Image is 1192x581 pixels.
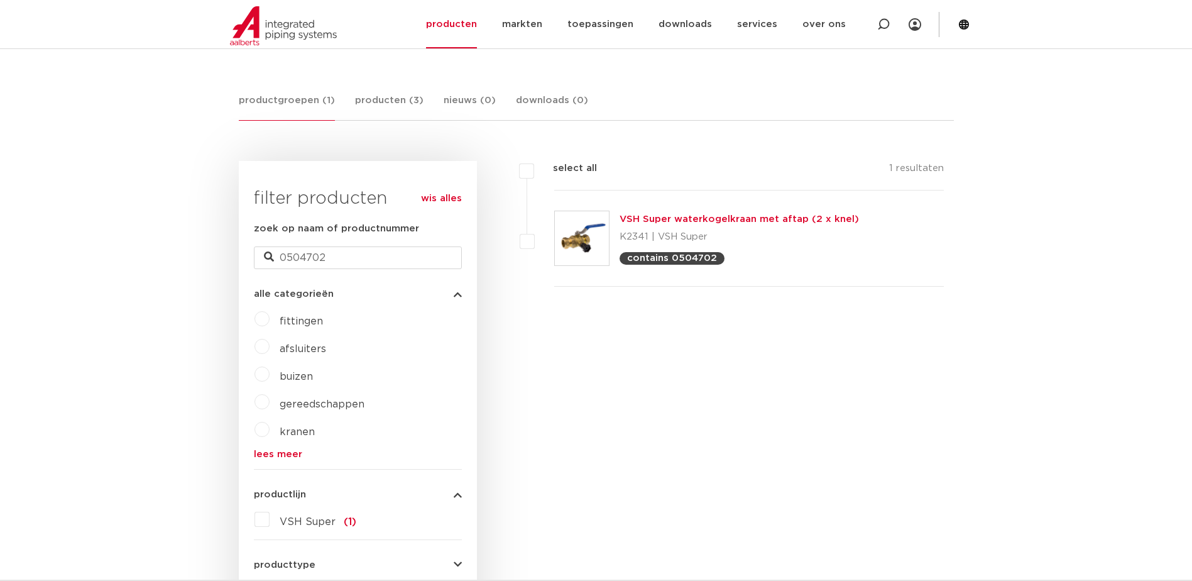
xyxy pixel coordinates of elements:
a: producten (3) [355,93,424,120]
a: fittingen [280,316,323,326]
span: VSH Super [280,517,336,527]
span: producttype [254,560,315,570]
img: Thumbnail for VSH Super waterkogelkraan met aftap (2 x knel) [555,211,609,265]
input: zoeken [254,246,462,269]
a: productgroepen (1) [239,93,335,121]
span: (1) [344,517,356,527]
label: zoek op naam of productnummer [254,221,419,236]
span: productlijn [254,490,306,499]
a: VSH Super waterkogelkraan met aftap (2 x knel) [620,214,859,224]
a: gereedschappen [280,399,364,409]
a: downloads (0) [516,93,588,120]
label: select all [534,161,597,176]
button: productlijn [254,490,462,499]
a: lees meer [254,450,462,459]
p: 1 resultaten [889,161,944,180]
p: K2341 | VSH Super [620,227,859,247]
a: buizen [280,372,313,382]
a: kranen [280,427,315,437]
p: contains 0504702 [627,253,717,263]
a: wis alles [421,191,462,206]
h3: filter producten [254,186,462,211]
a: nieuws (0) [444,93,496,120]
a: afsluiters [280,344,326,354]
button: alle categorieën [254,289,462,299]
button: producttype [254,560,462,570]
span: alle categorieën [254,289,334,299]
